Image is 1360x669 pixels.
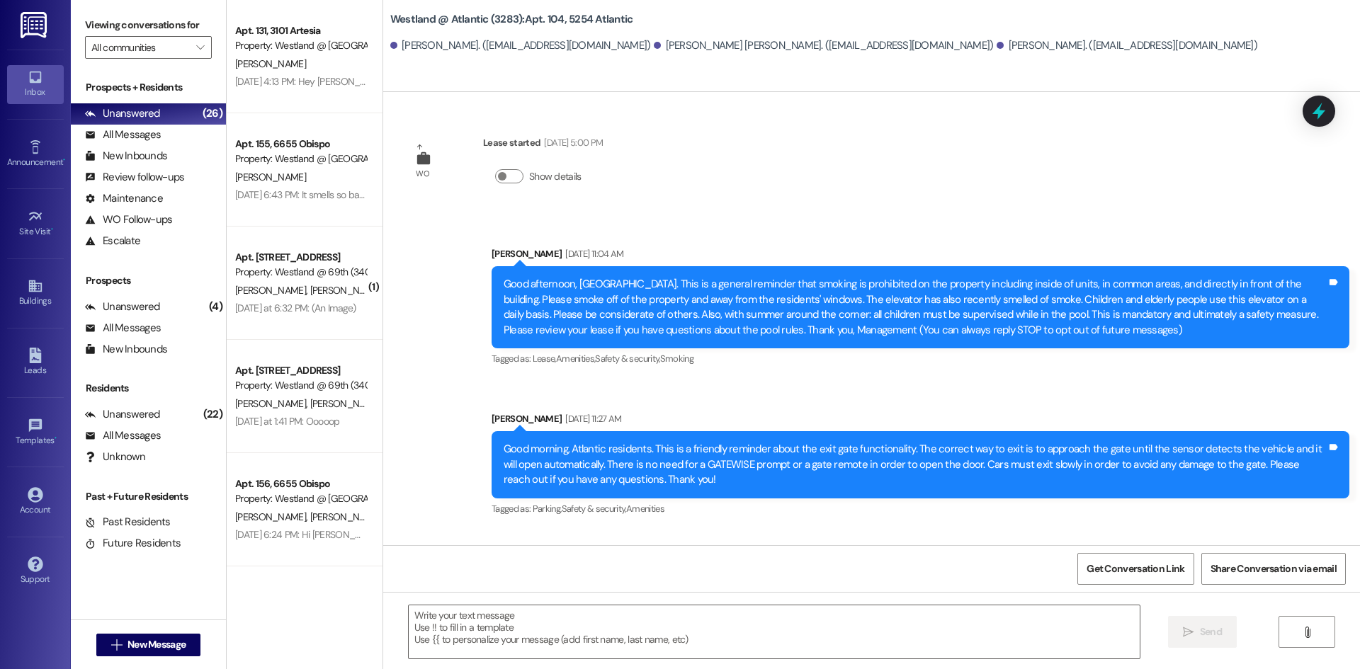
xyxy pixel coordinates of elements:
[7,274,64,312] a: Buildings
[85,407,160,422] div: Unanswered
[235,151,366,166] div: Property: Westland @ [GEOGRAPHIC_DATA] (3388)
[235,188,630,201] div: [DATE] 6:43 PM: It smells so bad I was able to smell it from my bedroom and knew it was the sink
[1087,561,1184,576] span: Get Conversation Link
[1077,553,1194,585] button: Get Conversation Link
[235,284,310,297] span: [PERSON_NAME]
[1201,553,1346,585] button: Share Conversation via email
[540,135,603,150] div: [DATE] 5:00 PM
[85,149,167,164] div: New Inbounds
[390,38,651,53] div: [PERSON_NAME]. ([EMAIL_ADDRESS][DOMAIN_NAME])
[7,205,64,243] a: Site Visit •
[235,491,366,506] div: Property: Westland @ [GEOGRAPHIC_DATA] (3388)
[71,381,226,396] div: Residents
[7,483,64,521] a: Account
[235,415,340,428] div: [DATE] at 1:41 PM: Ooooop
[235,57,306,70] span: [PERSON_NAME]
[127,637,186,652] span: New Message
[235,75,814,88] div: [DATE] 4:13 PM: Hey [PERSON_NAME] my bathroom has flooded water is all over the floor I contacted...
[235,171,306,183] span: [PERSON_NAME]
[492,498,1349,519] div: Tagged as:
[310,284,385,297] span: [PERSON_NAME]
[310,397,380,410] span: [PERSON_NAME]
[85,191,163,206] div: Maintenance
[533,353,556,365] span: Lease ,
[660,353,693,365] span: Smoking
[235,38,366,53] div: Property: Westland @ [GEOGRAPHIC_DATA] (3388)
[96,634,201,656] button: New Message
[196,42,204,53] i: 
[529,169,582,184] label: Show details
[71,489,226,504] div: Past + Future Residents
[51,224,53,234] span: •
[55,433,57,443] span: •
[7,65,64,103] a: Inbox
[492,411,1349,431] div: [PERSON_NAME]
[310,510,380,523] span: [PERSON_NAME]
[626,503,664,515] span: Amenities
[85,299,160,314] div: Unanswered
[235,363,366,378] div: Apt. [STREET_ADDRESS]
[1211,561,1337,576] span: Share Conversation via email
[504,442,1327,487] div: Good morning, Atlantic residents. This is a friendly reminder about the exit gate functionality. ...
[504,277,1327,338] div: Good afternoon, [GEOGRAPHIC_DATA]. This is a general reminder that smoking is prohibited on the p...
[416,166,429,181] div: WO
[85,127,161,142] div: All Messages
[85,170,184,185] div: Review follow-ups
[235,250,366,265] div: Apt. [STREET_ADDRESS]
[492,348,1349,369] div: Tagged as:
[111,639,122,651] i: 
[235,510,310,523] span: [PERSON_NAME]
[235,378,366,393] div: Property: Westland @ 69th (3400)
[235,476,366,491] div: Apt. 156, 6655 Obispo
[91,36,189,59] input: All communities
[7,413,64,452] a: Templates •
[85,212,172,227] div: WO Follow-ups
[556,353,596,365] span: Amenities ,
[235,302,356,314] div: [DATE] at 6:32 PM: (An Image)
[235,397,310,410] span: [PERSON_NAME]
[199,103,226,125] div: (26)
[85,234,140,248] div: Escalate
[390,12,633,27] b: Westland @ Atlantic (3283): Apt. 104, 5254 Atlantic
[562,411,621,426] div: [DATE] 11:27 AM
[235,265,366,280] div: Property: Westland @ 69th (3400)
[7,343,64,382] a: Leads
[85,321,161,336] div: All Messages
[235,137,366,151] div: Apt. 155, 6655 Obispo
[1183,627,1194,638] i: 
[654,38,993,53] div: [PERSON_NAME] [PERSON_NAME]. ([EMAIL_ADDRESS][DOMAIN_NAME])
[235,23,366,38] div: Apt. 131, 3101 Artesia
[997,38,1257,53] div: [PERSON_NAME]. ([EMAIL_ADDRESS][DOMAIN_NAME])
[63,155,65,165] span: •
[21,12,50,38] img: ResiDesk Logo
[595,353,659,365] span: Safety & security ,
[562,246,623,261] div: [DATE] 11:04 AM
[85,515,171,530] div: Past Residents
[85,450,145,464] div: Unknown
[1200,624,1222,639] span: Send
[7,552,64,590] a: Support
[483,135,603,155] div: Lease started
[1168,616,1237,648] button: Send
[235,528,521,541] div: [DATE] 6:24 PM: Hi [PERSON_NAME] -we don't have have any animals
[85,342,167,357] div: New Inbounds
[492,246,1349,266] div: [PERSON_NAME]
[533,503,562,515] span: Parking ,
[85,428,161,443] div: All Messages
[562,503,626,515] span: Safety & security ,
[71,273,226,288] div: Prospects
[1302,627,1313,638] i: 
[205,296,226,318] div: (4)
[85,536,181,551] div: Future Residents
[85,14,212,36] label: Viewing conversations for
[71,80,226,95] div: Prospects + Residents
[85,106,160,121] div: Unanswered
[200,404,226,425] div: (22)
